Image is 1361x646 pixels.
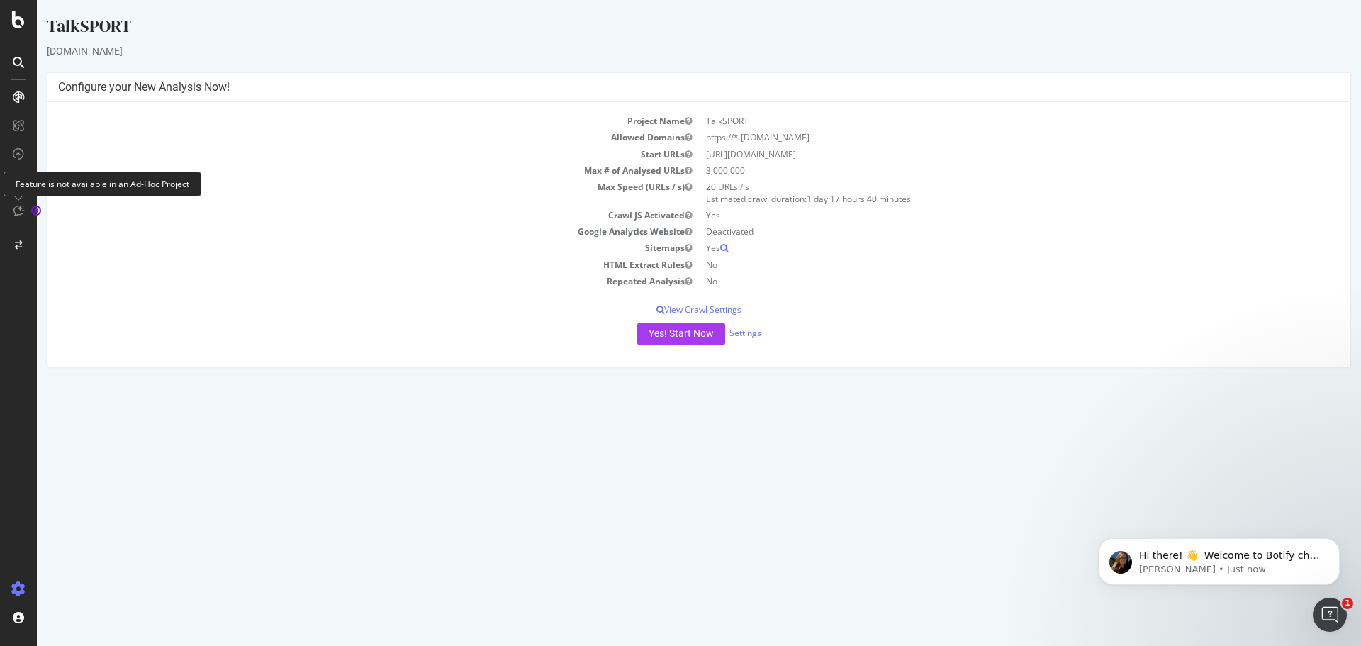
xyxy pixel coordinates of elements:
[1313,598,1347,632] iframe: Intercom live chat
[1077,508,1361,608] iframe: Intercom notifications message
[662,257,1303,273] td: No
[10,14,1314,44] div: TalkSPORT
[662,240,1303,256] td: Yes
[21,303,1303,316] p: View Crawl Settings
[21,146,662,162] td: Start URLs
[21,240,662,256] td: Sitemaps
[21,257,662,273] td: HTML Extract Rules
[662,162,1303,179] td: 3,000,000
[662,146,1303,162] td: [URL][DOMAIN_NAME]
[1342,598,1353,609] span: 1
[662,223,1303,240] td: Deactivated
[10,44,1314,58] div: [DOMAIN_NAME]
[30,204,43,217] div: Tooltip anchor
[21,113,662,129] td: Project Name
[62,41,242,109] span: Hi there! 👋 Welcome to Botify chat support! Have a question? Reply to this message and our team w...
[62,55,245,67] p: Message from Laura, sent Just now
[662,273,1303,289] td: No
[21,80,1303,94] h4: Configure your New Analysis Now!
[693,327,724,339] a: Settings
[21,273,662,289] td: Repeated Analysis
[21,207,662,223] td: Crawl JS Activated
[21,129,662,145] td: Allowed Domains
[662,129,1303,145] td: https://*.[DOMAIN_NAME]
[4,172,201,196] div: Feature is not available in an Ad-Hoc Project
[662,113,1303,129] td: TalkSPORT
[21,179,662,207] td: Max Speed (URLs / s)
[21,223,662,240] td: Google Analytics Website
[21,162,662,179] td: Max # of Analysed URLs
[662,207,1303,223] td: Yes
[770,193,874,205] span: 1 day 17 hours 40 minutes
[600,323,688,345] button: Yes! Start Now
[662,179,1303,207] td: 20 URLs / s Estimated crawl duration:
